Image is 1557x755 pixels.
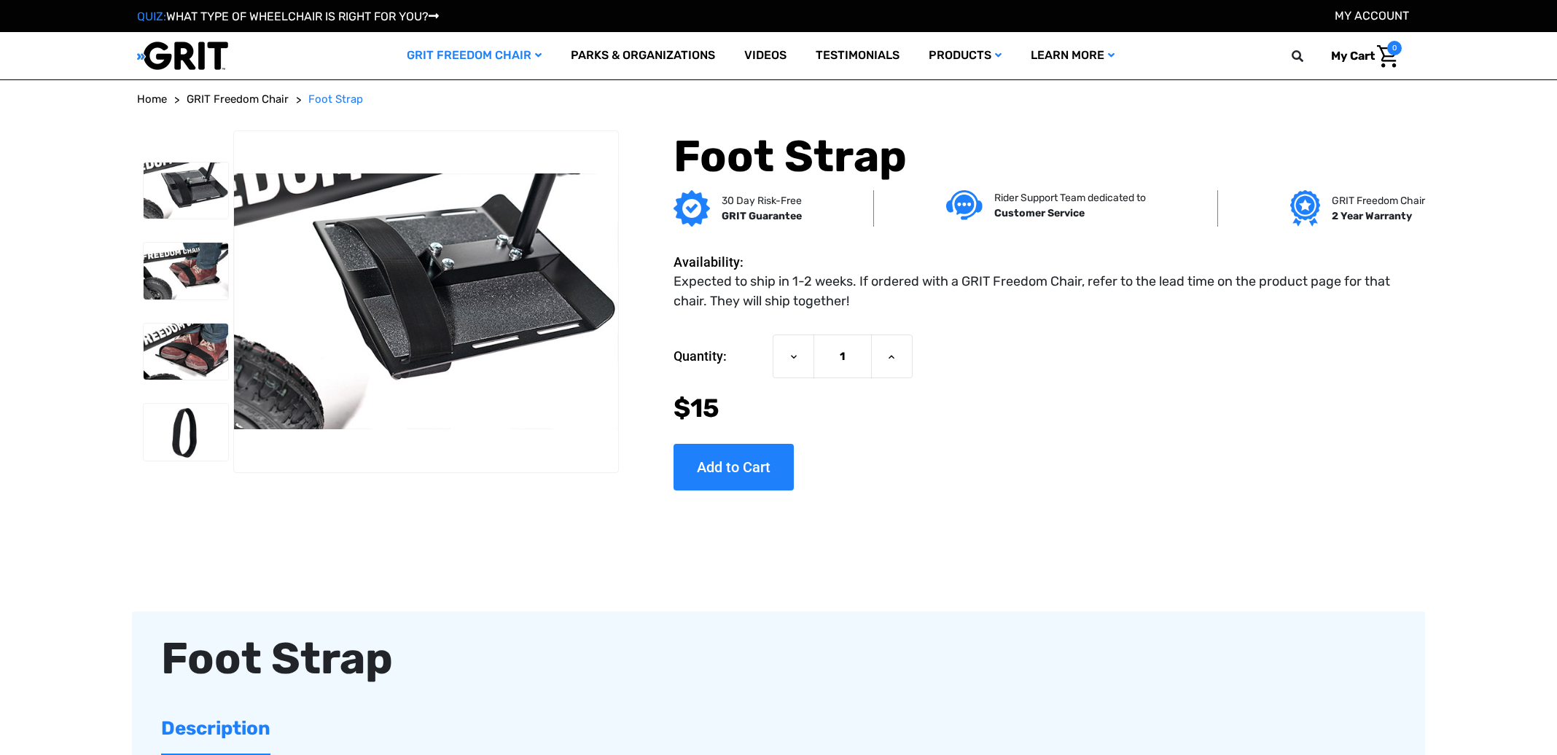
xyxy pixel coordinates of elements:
a: Parks & Organizations [556,32,730,79]
img: GRIT Guarantee [674,190,710,227]
strong: 2 Year Warranty [1332,210,1412,222]
img: Customer service [946,190,983,220]
a: GRIT Freedom Chair [392,32,556,79]
a: Products [914,32,1016,79]
span: Foot Strap [308,93,363,106]
img: Grit freedom [1290,190,1320,227]
p: Rider Support Team dedicated to [994,190,1146,206]
strong: Customer Service [994,207,1085,219]
img: GRIT Foot Strap: velcro strap shown looped through slots on footplate of GRIT Freedom Chair to ke... [234,173,617,429]
p: GRIT Freedom Chair [1332,193,1425,208]
span: 0 [1387,41,1402,55]
span: $15 [674,393,719,423]
a: Account [1335,9,1409,23]
input: Add to Cart [674,444,794,490]
a: GRIT Freedom Chair [187,91,289,108]
span: Home [137,93,167,106]
img: GRIT Foot Strap: velcro strap shown looped around feet and secured through 2 of 6 available slots... [144,324,228,380]
span: My Cart [1331,49,1375,63]
strong: GRIT Guarantee [722,210,802,222]
p: 30 Day Risk-Free [722,193,802,208]
span: QUIZ: [137,9,166,23]
h1: Foot Strap [674,130,1420,183]
label: Quantity: [674,335,765,378]
a: QUIZ:WHAT TYPE OF WHEELCHAIR IS RIGHT FOR YOU? [137,9,439,23]
img: Cart [1377,45,1398,68]
a: Cart with 0 items [1320,41,1402,71]
a: Description [161,703,270,754]
a: Testimonials [801,32,914,79]
span: GRIT Freedom Chair [187,93,289,106]
a: Foot Strap [308,91,363,108]
img: GRIT Foot Strap: velcro strap accessory shown alone, for use with GRIT Freedom Chair and footplat... [144,404,228,461]
img: GRIT All-Terrain Wheelchair and Mobility Equipment [137,41,228,71]
a: Videos [730,32,801,79]
img: GRIT Foot Strap: side view showing caster and strap around feet and secured through 2 of 6 availa... [144,243,228,300]
dt: Availability: [674,252,765,272]
dd: Expected to ship in 1-2 weeks. If ordered with a GRIT Freedom Chair, refer to the lead time on th... [674,272,1413,311]
nav: Breadcrumb [137,91,1420,108]
div: Foot Strap [161,626,1396,692]
input: Search [1298,41,1320,71]
img: GRIT Foot Strap: velcro strap shown looped through slots on footplate of GRIT Freedom Chair to ke... [144,163,228,219]
a: Learn More [1016,32,1129,79]
a: Home [137,91,167,108]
